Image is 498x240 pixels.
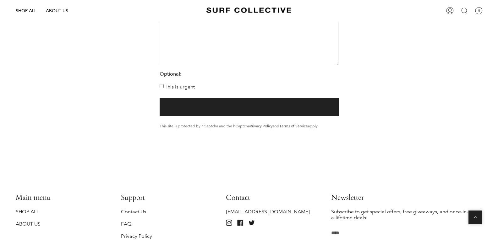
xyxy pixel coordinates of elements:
[46,8,68,13] span: ABOUT US
[250,124,273,129] a: Privacy Policy
[121,221,131,227] a: FAQ
[160,84,164,88] input: This is urgent
[475,7,483,14] span: 0
[160,72,339,77] p: Optional:
[160,84,195,90] label: This is urgent
[16,193,105,205] h2: Main menu
[16,221,41,227] a: ABOUT US
[160,125,339,128] p: This site is protected by hCaptcha and the hCaptcha and apply.
[206,5,291,16] img: Surf Collective
[16,8,36,13] span: SHOP ALL
[279,124,308,129] a: Terms of Service
[226,209,310,215] a: [EMAIL_ADDRESS][DOMAIN_NAME]
[16,209,39,215] a: SHOP ALL
[226,193,315,205] h2: Contact
[468,211,482,224] button: Scroll to top
[121,233,152,239] a: Privacy Policy
[331,193,469,205] h2: Newsletter
[331,209,469,221] p: Subscribe to get special offers, free giveaways, and once-in-a-lifetime deals.
[121,193,211,205] h2: Support
[121,209,146,215] a: Contact Us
